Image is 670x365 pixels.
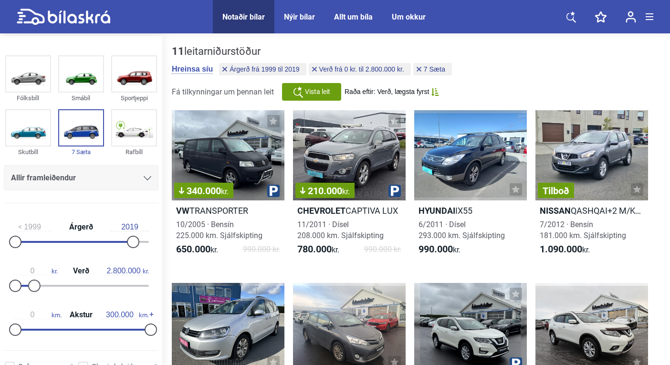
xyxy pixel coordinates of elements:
[176,244,218,255] span: kr.
[345,88,429,96] span: Raða eftir: Verð, lægsta fyrst
[297,244,339,255] span: kr.
[540,243,582,255] b: 1.090.000
[419,244,461,255] span: kr.
[305,87,330,97] span: Vista leit
[543,186,569,196] span: Tilboð
[111,93,157,104] div: Sportjeppi
[172,45,184,57] b: 11
[172,205,284,216] h2: TRANSPORTER
[13,311,62,319] span: km.
[222,12,265,21] a: Notaðir bílar
[58,93,104,104] div: Smábíl
[105,267,149,275] span: kr.
[284,12,315,21] a: Nýir bílar
[364,244,401,255] span: 990.000 kr.
[342,187,350,196] span: kr.
[297,206,345,216] b: Chevrolet
[626,11,636,23] img: user-login.svg
[13,267,58,275] span: kr.
[101,311,149,319] span: km.
[300,186,350,196] span: 210.000
[230,66,299,73] span: Árgerð frá 1999 til 2019
[267,185,280,197] img: parking.png
[219,63,306,75] button: Árgerð frá 1999 til 2019
[111,146,157,157] div: Rafbíll
[172,87,274,96] span: Fá tilkynningar um þennan leit
[221,187,229,196] span: kr.
[172,110,284,264] a: 340.000kr.VWTRANSPORTER10/2005 · Bensín225.000 km. Sjálfskipting650.000kr.990.000 kr.
[5,93,51,104] div: Fólksbíll
[414,205,527,216] h2: IX55
[319,66,404,73] span: Verð frá 0 kr. til 2.800.000 kr.
[297,243,332,255] b: 780.000
[535,110,648,264] a: TilboðNissanQASHQAI+2 M/KRÓK7/2012 · Bensín181.000 km. Sjálfskipting1.090.000kr.
[388,185,401,197] img: parking.png
[176,243,210,255] b: 650.000
[414,110,527,264] a: HyundaiIX556/2011 · Dísel293.000 km. Sjálfskipting990.000kr.
[176,206,189,216] b: VW
[11,171,76,185] span: Allir framleiðendur
[540,206,571,216] b: Nissan
[535,205,648,216] h2: QASHQAI+2 M/KRÓK
[392,12,426,21] a: Um okkur
[243,244,280,255] span: 990.000 kr.
[67,223,95,231] span: Árgerð
[309,63,411,75] button: Verð frá 0 kr. til 2.800.000 kr.
[419,206,455,216] b: Hyundai
[413,63,452,75] button: 7 Sæta
[293,110,406,264] a: 210.000kr.ChevroletCAPTIVA LUX11/2011 · Dísel208.000 km. Sjálfskipting780.000kr.990.000 kr.
[424,66,445,73] span: 7 Sæta
[419,243,453,255] b: 990.000
[179,186,229,196] span: 340.000
[293,205,406,216] h2: CAPTIVA LUX
[297,220,384,240] span: 11/2011 · Dísel 208.000 km. Sjálfskipting
[176,220,262,240] span: 10/2005 · Bensín 225.000 km. Sjálfskipting
[419,220,505,240] span: 6/2011 · Dísel 293.000 km. Sjálfskipting
[58,146,104,157] div: 7 Sæta
[540,220,626,240] span: 7/2012 · Bensín 181.000 km. Sjálfskipting
[5,146,51,157] div: Skutbíll
[334,12,373,21] a: Allt um bíla
[345,88,439,96] button: Raða eftir: Verð, lægsta fyrst
[540,244,590,255] span: kr.
[172,64,213,74] button: Hreinsa síu
[172,45,454,58] div: leitarniðurstöður
[71,267,92,275] span: Verð
[67,311,95,319] span: Akstur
